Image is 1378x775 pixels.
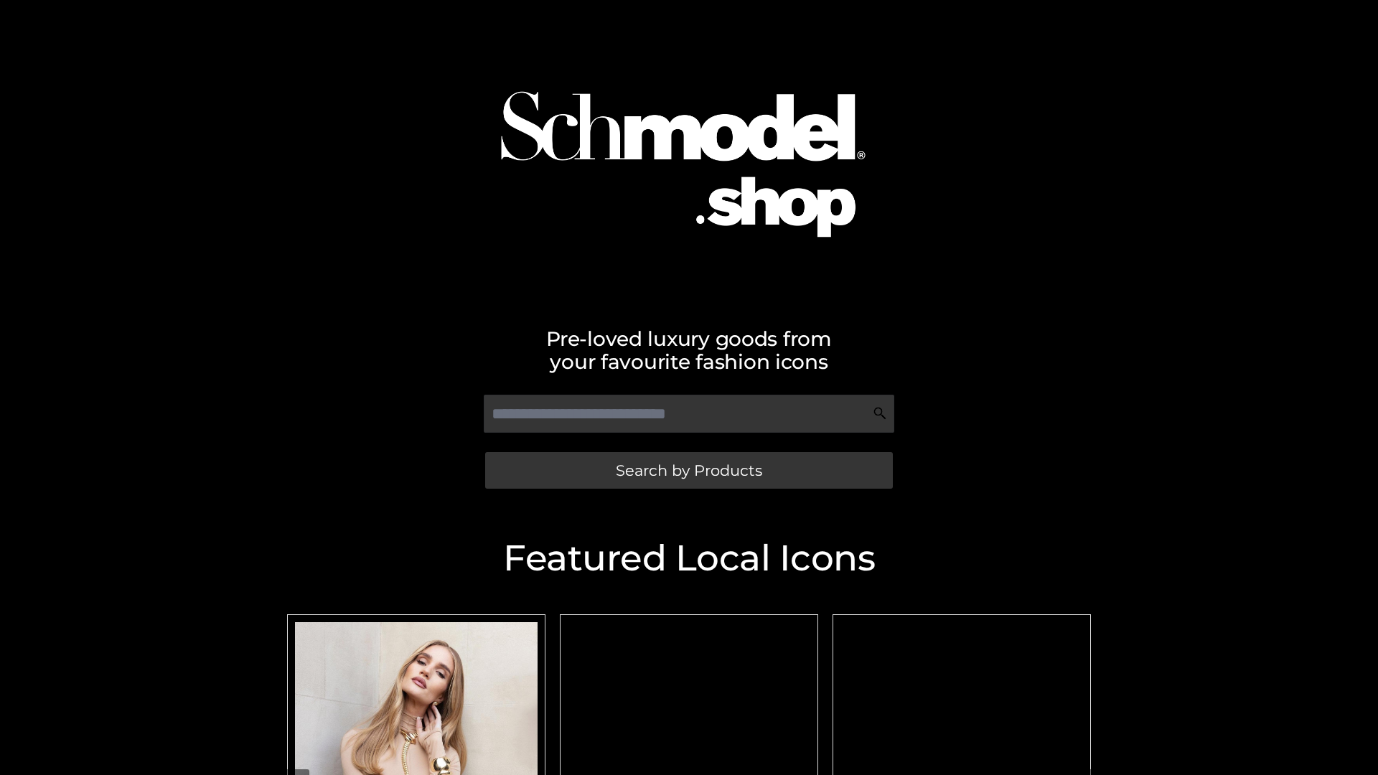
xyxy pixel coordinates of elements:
h2: Pre-loved luxury goods from your favourite fashion icons [280,327,1098,373]
h2: Featured Local Icons​ [280,540,1098,576]
a: Search by Products [485,452,893,489]
img: Search Icon [873,406,887,421]
span: Search by Products [616,463,762,478]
